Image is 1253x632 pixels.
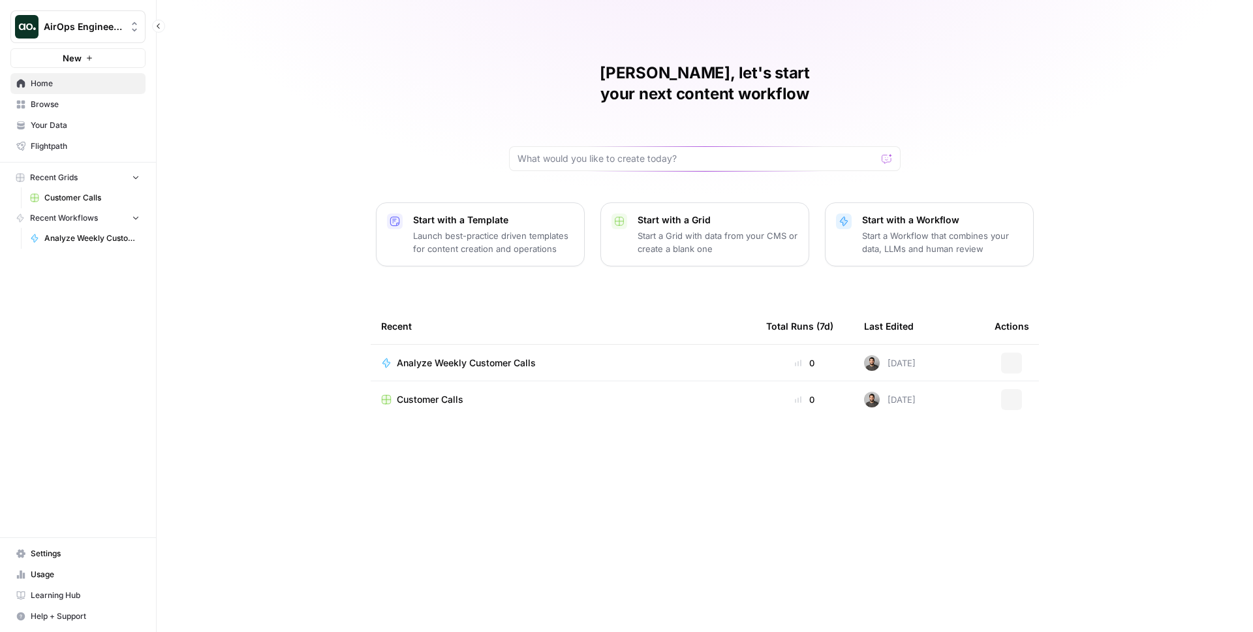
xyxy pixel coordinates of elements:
[31,610,140,622] span: Help + Support
[31,548,140,560] span: Settings
[30,172,78,183] span: Recent Grids
[413,229,574,255] p: Launch best-practice driven templates for content creation and operations
[381,308,745,344] div: Recent
[766,356,843,370] div: 0
[44,192,140,204] span: Customer Calls
[766,393,843,406] div: 0
[24,187,146,208] a: Customer Calls
[862,229,1023,255] p: Start a Workflow that combines your data, LLMs and human review
[381,393,745,406] a: Customer Calls
[31,140,140,152] span: Flightpath
[10,73,146,94] a: Home
[10,115,146,136] a: Your Data
[10,564,146,585] a: Usage
[397,393,463,406] span: Customer Calls
[638,229,798,255] p: Start a Grid with data from your CMS or create a blank one
[24,228,146,249] a: Analyze Weekly Customer Calls
[30,212,98,224] span: Recent Workflows
[381,356,745,370] a: Analyze Weekly Customer Calls
[31,569,140,580] span: Usage
[15,15,39,39] img: AirOps Engineering Logo
[413,213,574,227] p: Start with a Template
[10,48,146,68] button: New
[10,168,146,187] button: Recent Grids
[864,355,880,371] img: 16hj2zu27bdcdvv6x26f6v9ttfr9
[10,585,146,606] a: Learning Hub
[509,63,901,104] h1: [PERSON_NAME], let's start your next content workflow
[862,213,1023,227] p: Start with a Workflow
[995,308,1029,344] div: Actions
[31,119,140,131] span: Your Data
[864,392,880,407] img: 16hj2zu27bdcdvv6x26f6v9ttfr9
[31,99,140,110] span: Browse
[44,20,123,33] span: AirOps Engineering
[63,52,82,65] span: New
[376,202,585,266] button: Start with a TemplateLaunch best-practice driven templates for content creation and operations
[864,308,914,344] div: Last Edited
[600,202,809,266] button: Start with a GridStart a Grid with data from your CMS or create a blank one
[31,590,140,601] span: Learning Hub
[766,308,833,344] div: Total Runs (7d)
[397,356,536,370] span: Analyze Weekly Customer Calls
[825,202,1034,266] button: Start with a WorkflowStart a Workflow that combines your data, LLMs and human review
[10,94,146,115] a: Browse
[518,152,876,165] input: What would you like to create today?
[10,606,146,627] button: Help + Support
[10,136,146,157] a: Flightpath
[638,213,798,227] p: Start with a Grid
[10,543,146,564] a: Settings
[44,232,140,244] span: Analyze Weekly Customer Calls
[10,208,146,228] button: Recent Workflows
[864,392,916,407] div: [DATE]
[10,10,146,43] button: Workspace: AirOps Engineering
[31,78,140,89] span: Home
[864,355,916,371] div: [DATE]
